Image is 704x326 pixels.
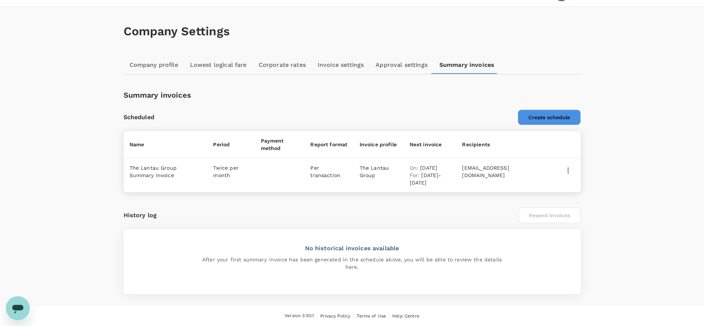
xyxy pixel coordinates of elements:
p: History log [124,211,157,220]
span: Version 3.50.1 [285,312,314,320]
p: After your first summary invoice has been generated in the schedule above, you will be able to re... [200,256,504,271]
h1: Company Settings [124,25,581,38]
a: Privacy Policy [320,312,350,320]
p: Period [213,141,249,148]
p: [DATE] - [DATE] [410,172,451,186]
button: Create schedule [518,110,581,125]
p: Invoice profile [360,141,398,148]
p: The Lantau Group Summary Invoice [130,164,202,179]
p: Payment method [261,137,299,152]
p: Twice per month [213,164,249,179]
p: Scheduled [124,113,154,122]
span: For : [410,172,422,178]
span: On : [410,165,420,171]
a: Company profile [124,56,184,74]
a: Lowest logical fare [184,56,253,74]
a: Approval settings [370,56,433,74]
a: Invoice settings [312,56,370,74]
p: Summary invoices [124,89,191,101]
p: Report format [310,141,347,148]
a: Summary invoices [433,56,500,74]
p: No historical invoices available [305,244,399,253]
a: Terms of Use [357,312,386,320]
a: Help Centre [392,312,419,320]
p: Name [130,141,202,148]
p: The Lantau Group [360,164,398,179]
iframe: Button to launch messaging window [6,296,30,320]
a: Corporate rates [253,56,312,74]
p: [DATE] [410,164,451,172]
span: Help Centre [392,313,419,319]
p: Per transaction [310,164,347,179]
span: Privacy Policy [320,313,350,319]
span: Terms of Use [357,313,386,319]
p: Recipients [462,141,538,148]
p: [EMAIL_ADDRESS][DOMAIN_NAME] [462,164,538,179]
p: Next invoice [410,141,451,148]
